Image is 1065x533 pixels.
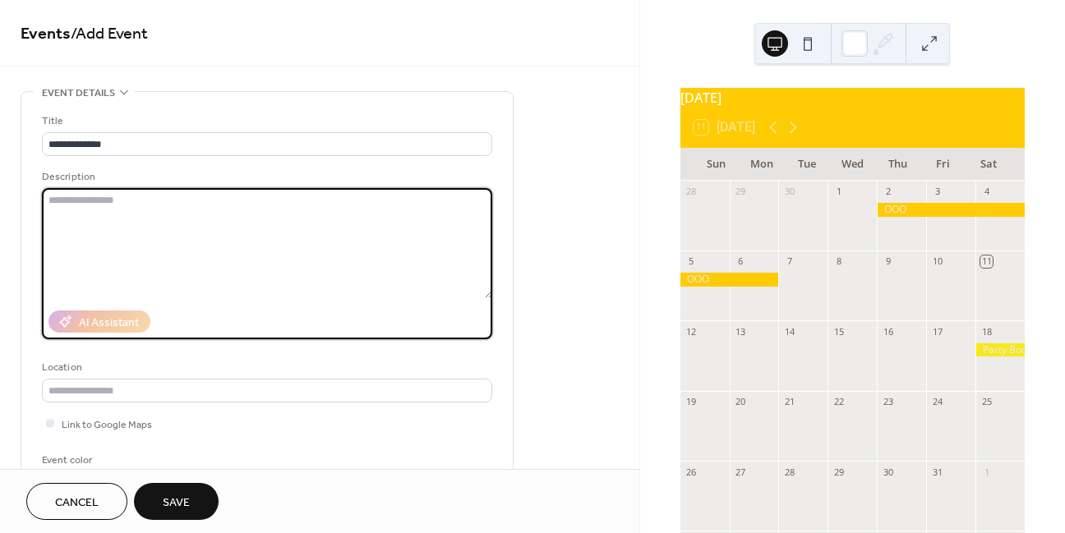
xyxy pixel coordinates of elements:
div: 8 [832,255,845,268]
div: 28 [783,466,795,478]
div: 31 [931,466,943,478]
div: 25 [980,396,993,408]
div: 18 [980,325,993,338]
div: 2 [882,186,894,198]
div: Sat [966,148,1012,181]
div: 3 [931,186,943,198]
div: 19 [685,396,698,408]
div: 20 [735,396,747,408]
div: 21 [783,396,795,408]
div: 9 [882,255,894,268]
div: 12 [685,325,698,338]
div: 29 [832,466,845,478]
div: 7 [783,255,795,268]
button: Save [134,483,219,520]
span: Event details [42,85,115,102]
div: 1 [832,186,845,198]
div: 27 [735,466,747,478]
div: [DATE] [680,88,1025,108]
div: Location [42,359,489,376]
div: 5 [685,255,698,268]
div: 30 [882,466,894,478]
div: 13 [735,325,747,338]
span: Cancel [55,494,99,512]
div: 16 [882,325,894,338]
div: 28 [685,186,698,198]
div: 11 [980,255,993,268]
div: 24 [931,396,943,408]
div: Wed [830,148,875,181]
span: Link to Google Maps [62,416,152,434]
div: 17 [931,325,943,338]
div: 14 [783,325,795,338]
div: Description [42,168,489,186]
div: 10 [931,255,943,268]
div: Fri [920,148,966,181]
div: 4 [980,186,993,198]
a: Events [21,18,71,50]
div: Tue [784,148,829,181]
div: 15 [832,325,845,338]
div: 26 [685,466,698,478]
button: Cancel [26,483,127,520]
div: 22 [832,396,845,408]
div: 30 [783,186,795,198]
div: 1 [980,466,993,478]
div: OOO [680,273,779,287]
div: Event color [42,452,165,469]
div: 29 [735,186,747,198]
div: Mon [739,148,784,181]
span: Save [163,494,190,512]
div: Party Booking [975,343,1025,357]
div: 23 [882,396,894,408]
div: Sun [694,148,739,181]
div: OOO [877,203,1025,217]
div: 6 [735,255,747,268]
span: / Add Event [71,18,148,50]
div: Thu [875,148,920,181]
div: Title [42,113,489,130]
